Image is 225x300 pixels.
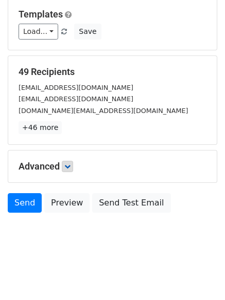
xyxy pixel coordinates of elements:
a: Templates [19,9,63,20]
h5: 49 Recipients [19,66,206,78]
a: +46 more [19,121,62,134]
a: Load... [19,24,58,40]
a: Preview [44,193,90,213]
a: Send [8,193,42,213]
h5: Advanced [19,161,206,172]
iframe: Chat Widget [174,251,225,300]
small: [DOMAIN_NAME][EMAIL_ADDRESS][DOMAIN_NAME] [19,107,188,115]
small: [EMAIL_ADDRESS][DOMAIN_NAME] [19,84,133,91]
small: [EMAIL_ADDRESS][DOMAIN_NAME] [19,95,133,103]
button: Save [74,24,101,40]
a: Send Test Email [92,193,170,213]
